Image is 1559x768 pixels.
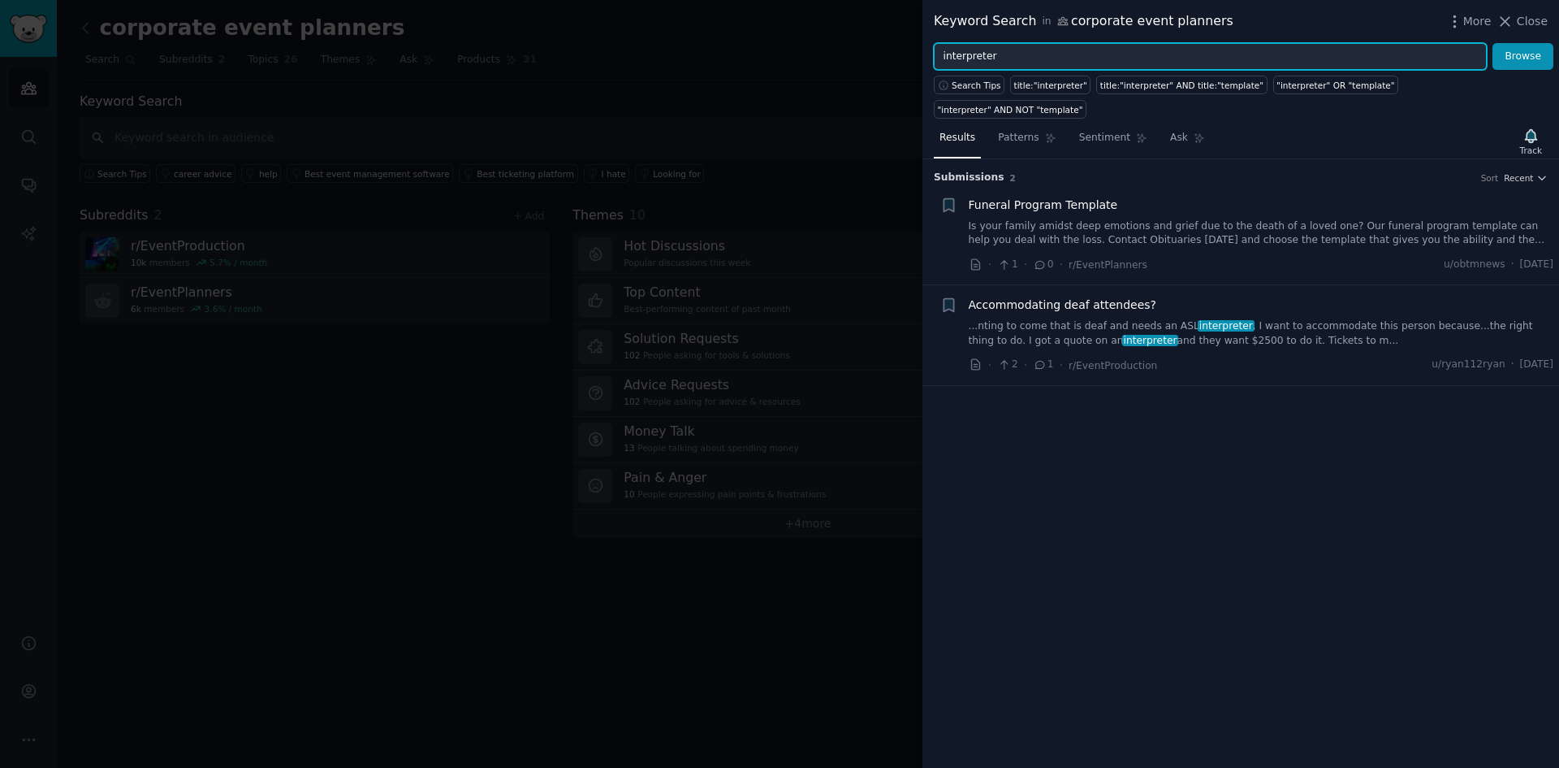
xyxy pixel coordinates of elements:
span: u/obtmnews [1444,258,1505,272]
a: ...nting to come that is deaf and needs an ASLinterpreter. I want to accommodate this person beca... [969,319,1554,348]
button: More [1446,13,1492,30]
div: title:"interpreter" AND title:"template" [1100,80,1263,91]
span: r/EventProduction [1069,360,1157,371]
span: Sentiment [1079,131,1130,145]
span: r/EventPlanners [1069,259,1147,271]
span: · [988,256,991,273]
span: Results [939,131,975,145]
span: · [1024,256,1027,273]
span: in [1042,15,1051,29]
span: [DATE] [1520,358,1553,372]
a: title:"interpreter" AND title:"template" [1096,76,1267,94]
span: u/ryan112ryan [1432,358,1505,372]
span: interpreter [1198,320,1255,332]
span: Ask [1170,131,1188,145]
span: Recent [1504,172,1533,184]
a: Sentiment [1073,125,1153,158]
span: 2 [1010,173,1016,183]
span: Search Tips [952,80,1001,91]
span: interpreter [1122,335,1179,346]
span: · [1511,258,1514,272]
button: Close [1496,13,1548,30]
div: "interpreter" AND NOT "template" [938,104,1083,115]
button: Track [1514,124,1548,158]
span: 1 [997,258,1017,272]
a: Accommodating deaf attendees? [969,297,1157,314]
input: Try a keyword related to your business [934,43,1487,71]
span: Close [1517,13,1548,30]
span: More [1463,13,1492,30]
span: 1 [1033,358,1053,372]
span: 0 [1033,258,1053,272]
div: title:"interpreter" [1014,80,1087,91]
span: Patterns [998,131,1039,145]
div: Keyword Search corporate event planners [934,11,1233,32]
a: Results [934,125,981,158]
a: Ask [1164,125,1211,158]
span: · [988,357,991,374]
span: 2 [997,358,1017,372]
a: Patterns [992,125,1061,158]
a: "interpreter" AND NOT "template" [934,100,1086,119]
a: Funeral Program Template [969,197,1118,214]
div: Track [1520,145,1542,156]
span: · [1024,357,1027,374]
a: title:"interpreter" [1010,76,1090,94]
span: [DATE] [1520,258,1553,272]
div: Sort [1481,172,1499,184]
button: Search Tips [934,76,1004,94]
span: · [1511,358,1514,372]
span: · [1060,357,1063,374]
a: Is your family amidst deep emotions and grief due to the death of a loved one? Our funeral progra... [969,219,1554,248]
button: Browse [1492,43,1553,71]
span: Submission s [934,171,1004,185]
span: · [1060,256,1063,273]
button: Recent [1504,172,1548,184]
a: "interpreter" OR "template" [1273,76,1399,94]
div: "interpreter" OR "template" [1276,80,1395,91]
